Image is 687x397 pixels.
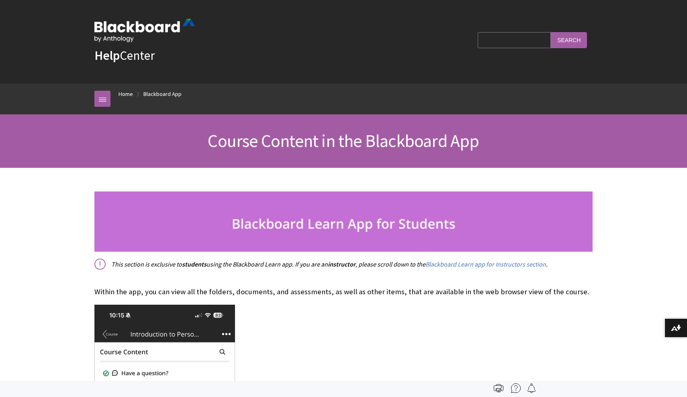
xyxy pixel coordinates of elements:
img: Print [494,383,503,393]
a: Blackboard Learn app for Instructors section [425,260,546,269]
a: Home [119,89,133,99]
p: This section is exclusive to using the Blackboard Learn app. If you are an , please scroll down t... [94,260,593,269]
img: Blackboard by Anthology [94,19,195,42]
img: Follow this page [527,383,536,393]
a: HelpCenter [94,47,155,63]
img: More help [511,383,521,393]
span: Course Content in the Blackboard App [208,130,479,152]
p: Within the app, you can view all the folders, documents, and assessments, as well as other items,... [94,276,593,297]
strong: Help [94,47,120,63]
span: instructor [328,260,356,268]
a: Blackboard App [143,89,182,99]
input: Search [551,32,587,48]
img: studnets_banner [94,191,593,252]
span: students [182,260,207,268]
